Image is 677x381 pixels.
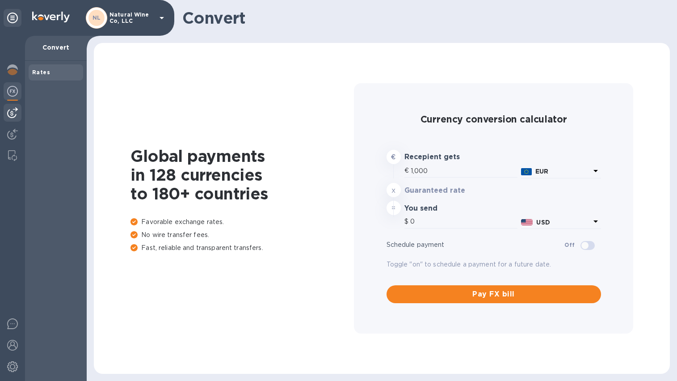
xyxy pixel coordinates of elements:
[391,153,395,161] strong: €
[32,43,80,52] p: Convert
[109,12,154,24] p: Natural Wine Co, LLC
[130,217,354,227] p: Favorable exchange rates.
[536,219,550,226] b: USD
[535,168,548,175] b: EUR
[32,69,50,76] b: Rates
[182,8,663,27] h1: Convert
[130,243,354,253] p: Fast, reliable and transparent transfers.
[387,240,565,250] p: Schedule payment
[404,204,492,213] h3: You send
[7,86,18,97] img: Foreign exchange
[93,14,101,21] b: NL
[411,164,517,178] input: Amount
[564,241,575,248] b: Off
[387,201,401,215] div: =
[404,164,411,178] div: €
[404,186,492,195] h3: Guaranteed rate
[387,260,601,269] p: Toggle "on" to schedule a payment for a future date.
[394,289,594,300] span: Pay FX bill
[130,147,354,203] h1: Global payments in 128 currencies to 180+ countries
[521,219,533,225] img: USD
[4,9,21,27] div: Unpin categories
[387,114,601,125] h2: Currency conversion calculator
[410,215,517,229] input: Amount
[130,230,354,240] p: No wire transfer fees.
[404,153,492,161] h3: Recepient gets
[387,183,401,197] div: x
[404,215,410,229] div: $
[387,285,601,303] button: Pay FX bill
[32,12,70,22] img: Logo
